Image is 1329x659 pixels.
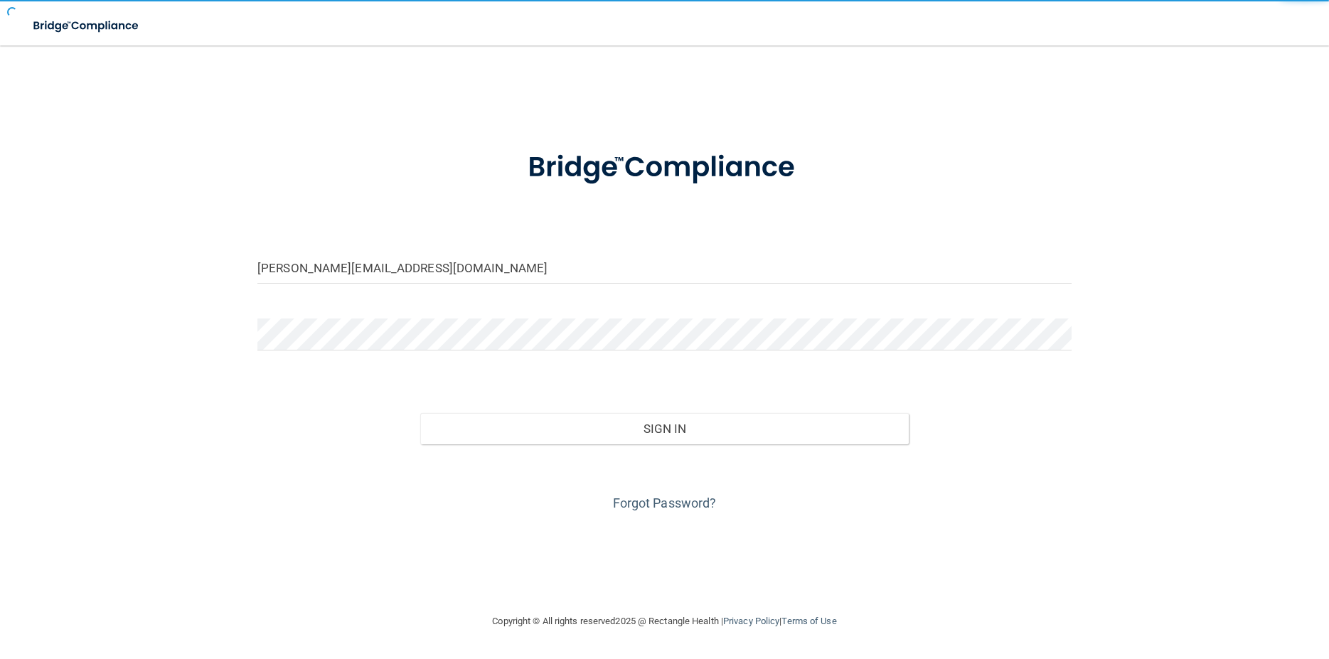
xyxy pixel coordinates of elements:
[21,11,152,41] img: bridge_compliance_login_screen.278c3ca4.svg
[405,599,924,644] div: Copyright © All rights reserved 2025 @ Rectangle Health | |
[257,252,1072,284] input: Email
[781,616,836,626] a: Terms of Use
[723,616,779,626] a: Privacy Policy
[420,413,909,444] button: Sign In
[613,495,717,510] a: Forgot Password?
[498,131,830,205] img: bridge_compliance_login_screen.278c3ca4.svg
